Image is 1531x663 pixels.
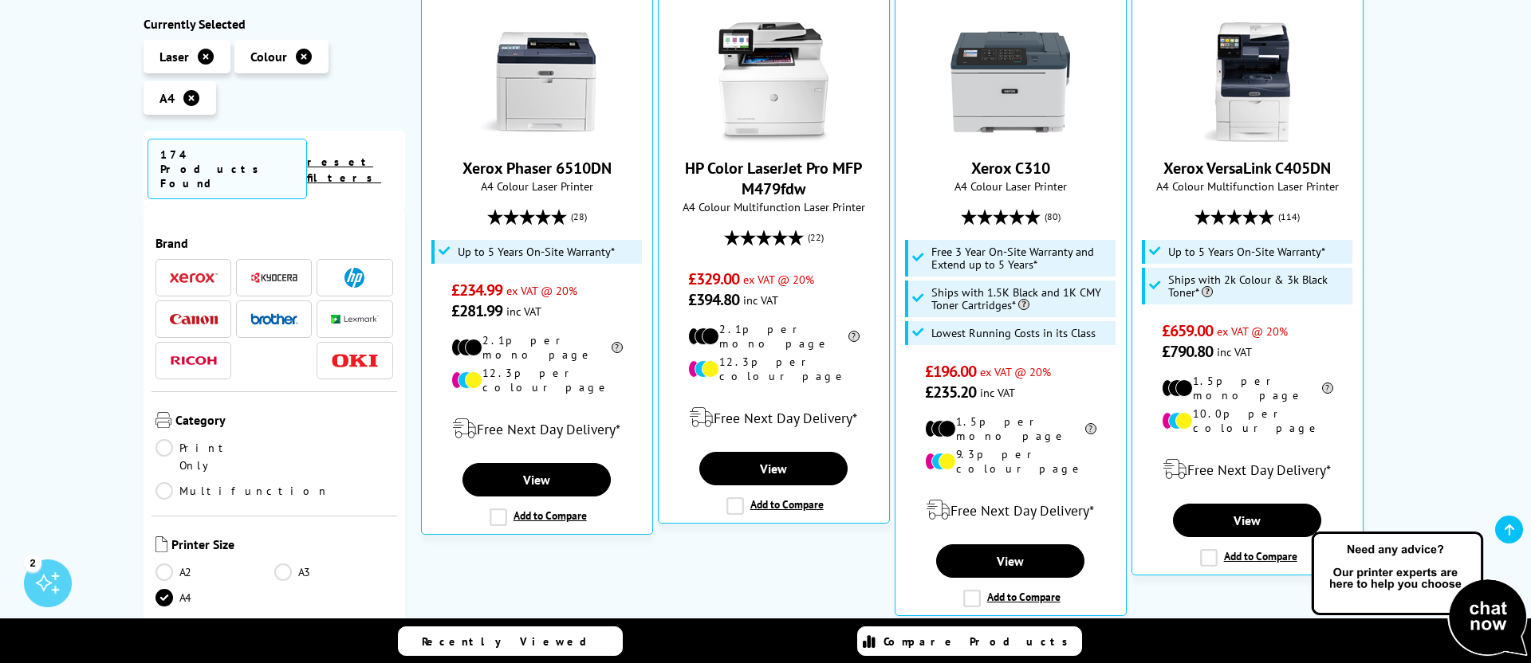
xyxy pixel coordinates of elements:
span: £281.99 [451,300,503,321]
a: Brother [250,309,298,329]
span: £234.99 [451,280,503,300]
img: Xerox Phaser 6510DN [477,22,596,142]
img: Kyocera [250,272,298,284]
span: (22) [808,222,824,253]
a: Xerox Phaser 6510DN [462,158,612,178]
li: 10.0p per colour page [1162,406,1333,435]
label: Add to Compare [963,590,1061,607]
span: Up to 5 Years On-Site Warranty* [458,245,615,258]
span: Ships with 1.5K Black and 1K CMY Toner Cartridges* [931,286,1112,312]
span: inc VAT [743,292,778,308]
a: OKI [331,351,379,371]
label: Add to Compare [726,497,824,515]
a: Compare Products [857,626,1082,656]
span: Category [175,412,393,431]
img: Canon [170,314,218,324]
img: HP [344,268,364,288]
div: modal_delivery [667,395,881,440]
span: ex VAT @ 20% [506,283,577,298]
span: £659.00 [1162,320,1214,341]
span: Ships with 2k Colour & 3k Black Toner* [1168,273,1348,299]
span: £235.20 [925,382,977,402]
div: modal_delivery [430,406,644,451]
a: Xerox [170,268,218,288]
span: Brand [155,235,393,251]
span: A4 Colour Multifunction Laser Printer [1140,178,1355,194]
a: View [1173,504,1321,537]
div: Currently Selected [144,16,405,32]
li: 1.5p per mono page [1162,374,1333,402]
span: A4 Colour Laser Printer [430,178,644,194]
img: Ricoh [170,356,218,365]
img: Xerox C310 [950,22,1070,142]
a: Kyocera [250,268,298,288]
span: ex VAT @ 20% [743,272,814,287]
a: View [462,463,611,496]
li: 1.5p per mono page [925,414,1096,443]
span: (28) [571,202,587,232]
a: HP Color LaserJet Pro MFP M479fdw [685,158,862,199]
label: Add to Compare [490,508,587,526]
a: Xerox C310 [950,129,1070,145]
span: £329.00 [688,269,740,289]
a: Recently Viewed [398,626,623,656]
a: Multifunction [155,482,329,500]
a: HP Color LaserJet Pro MFP M479fdw [714,129,833,145]
span: £394.80 [688,289,740,310]
a: A3 [274,563,393,581]
span: Colour [250,49,287,65]
img: Lexmark [331,315,379,324]
span: Laser [159,49,189,65]
a: Canon [170,309,218,329]
span: ex VAT @ 20% [980,364,1051,379]
li: 12.3p per colour page [451,366,623,394]
span: (80) [1045,202,1061,232]
a: Ricoh [170,351,218,371]
a: A2 [155,563,274,581]
img: Xerox [170,273,218,284]
li: 9.3p per colour page [925,447,1096,476]
img: Xerox VersaLink C405DN [1187,22,1307,142]
span: Lowest Running Costs in its Class [931,327,1096,339]
a: A4 [155,589,274,606]
span: A4 Colour Laser Printer [903,178,1118,194]
img: Printer Size [155,536,167,552]
a: View [936,544,1084,578]
img: Brother [250,313,298,324]
a: Print Only [155,439,274,474]
a: Lexmark [331,309,379,329]
a: Xerox C310 [971,158,1050,178]
a: Xerox VersaLink C405DN [1163,158,1331,178]
a: View [699,452,848,485]
img: OKI [331,354,379,367]
span: £790.80 [1162,341,1214,362]
span: Recently Viewed [422,634,603,649]
span: (114) [1278,202,1300,232]
div: modal_delivery [903,488,1118,532]
span: inc VAT [980,385,1015,400]
label: Add to Compare [1200,549,1297,567]
div: modal_delivery [1140,447,1355,492]
a: HP [331,268,379,288]
img: Category [155,412,171,428]
li: 12.3p per colour page [688,355,860,383]
span: A4 Colour Multifunction Laser Printer [667,199,881,214]
span: Up to 5 Years On-Site Warranty* [1168,245,1325,258]
a: reset filters [307,155,381,185]
span: 174 Products Found [148,139,307,199]
span: Compare Products [884,634,1076,649]
span: Printer Size [171,536,393,555]
a: Xerox Phaser 6510DN [477,129,596,145]
span: £196.00 [925,361,977,382]
div: 2 [24,554,41,571]
span: inc VAT [1217,344,1252,359]
span: Free 3 Year On-Site Warranty and Extend up to 5 Years* [931,245,1112,271]
img: HP Color LaserJet Pro MFP M479fdw [714,22,833,142]
img: Open Live Chat window [1308,529,1531,660]
li: 2.1p per mono page [451,333,623,362]
a: Xerox VersaLink C405DN [1187,129,1307,145]
span: inc VAT [506,304,541,319]
span: ex VAT @ 20% [1217,324,1288,339]
span: A4 [159,90,175,106]
li: 2.1p per mono page [688,322,860,351]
